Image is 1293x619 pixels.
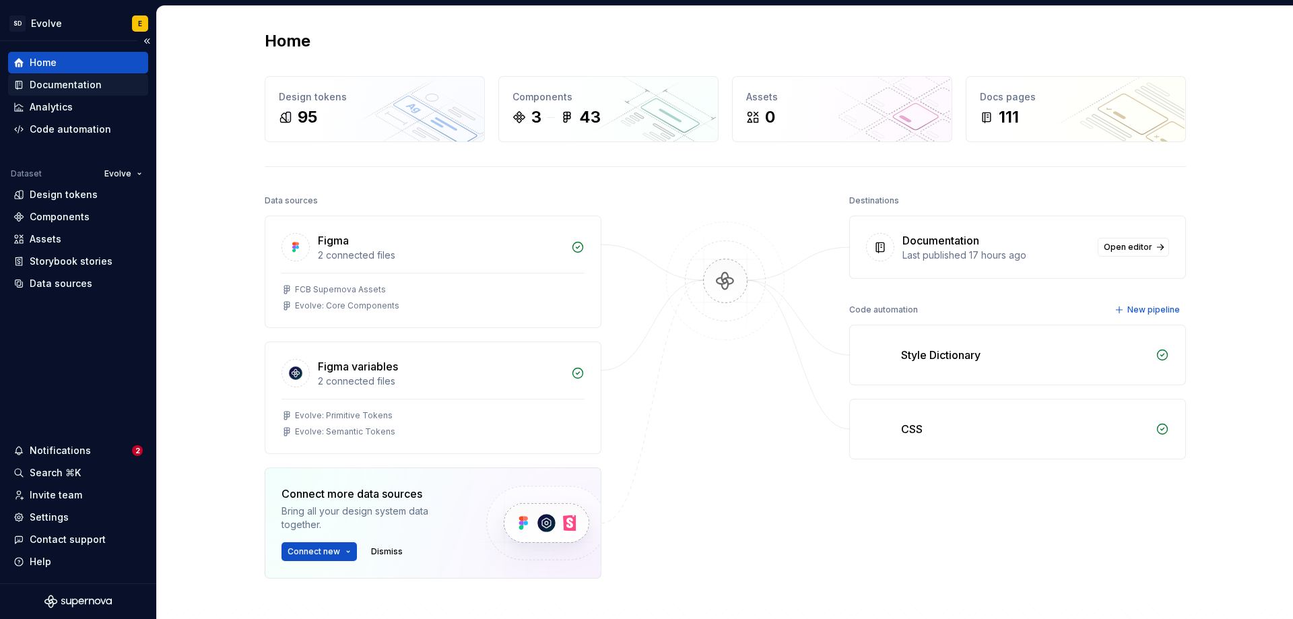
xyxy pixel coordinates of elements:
[1104,242,1152,253] span: Open editor
[498,76,719,142] a: Components343
[849,191,899,210] div: Destinations
[318,232,349,249] div: Figma
[901,347,981,363] div: Style Dictionary
[30,255,112,268] div: Storybook stories
[265,341,601,454] a: Figma variables2 connected filesEvolve: Primitive TokensEvolve: Semantic Tokens
[288,546,340,557] span: Connect new
[265,191,318,210] div: Data sources
[11,168,42,179] div: Dataset
[132,445,143,456] span: 2
[295,284,386,295] div: FCB Supernova Assets
[765,106,775,128] div: 0
[30,533,106,546] div: Contact support
[281,542,357,561] button: Connect new
[265,76,485,142] a: Design tokens95
[902,232,979,249] div: Documentation
[30,188,98,201] div: Design tokens
[8,228,148,250] a: Assets
[365,542,409,561] button: Dismiss
[30,56,57,69] div: Home
[30,444,91,457] div: Notifications
[512,90,704,104] div: Components
[281,486,463,502] div: Connect more data sources
[318,374,563,388] div: 2 connected files
[371,546,403,557] span: Dismiss
[999,106,1019,128] div: 111
[8,507,148,528] a: Settings
[30,277,92,290] div: Data sources
[30,78,102,92] div: Documentation
[30,123,111,136] div: Code automation
[318,358,398,374] div: Figma variables
[9,15,26,32] div: SD
[265,216,601,328] a: Figma2 connected filesFCB Supernova AssetsEvolve: Core Components
[531,106,541,128] div: 3
[8,484,148,506] a: Invite team
[579,106,601,128] div: 43
[8,273,148,294] a: Data sources
[980,90,1172,104] div: Docs pages
[732,76,952,142] a: Assets0
[30,511,69,524] div: Settings
[30,232,61,246] div: Assets
[8,462,148,484] button: Search ⌘K
[966,76,1186,142] a: Docs pages111
[8,52,148,73] a: Home
[295,410,393,421] div: Evolve: Primitive Tokens
[104,168,131,179] span: Evolve
[8,529,148,550] button: Contact support
[279,90,471,104] div: Design tokens
[318,249,563,262] div: 2 connected files
[295,300,399,311] div: Evolve: Core Components
[30,466,81,480] div: Search ⌘K
[30,488,82,502] div: Invite team
[8,184,148,205] a: Design tokens
[8,206,148,228] a: Components
[31,17,62,30] div: Evolve
[138,18,142,29] div: E
[746,90,938,104] div: Assets
[1110,300,1186,319] button: New pipeline
[1098,238,1169,257] a: Open editor
[3,9,154,38] button: SDEvolveE
[30,555,51,568] div: Help
[98,164,148,183] button: Evolve
[8,119,148,140] a: Code automation
[8,96,148,118] a: Analytics
[8,74,148,96] a: Documentation
[30,100,73,114] div: Analytics
[265,30,310,52] h2: Home
[298,106,317,128] div: 95
[8,440,148,461] button: Notifications2
[44,595,112,608] svg: Supernova Logo
[1127,304,1180,315] span: New pipeline
[8,251,148,272] a: Storybook stories
[137,32,156,51] button: Collapse sidebar
[8,551,148,573] button: Help
[849,300,918,319] div: Code automation
[295,426,395,437] div: Evolve: Semantic Tokens
[30,210,90,224] div: Components
[901,421,923,437] div: CSS
[902,249,1090,262] div: Last published 17 hours ago
[281,504,463,531] div: Bring all your design system data together.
